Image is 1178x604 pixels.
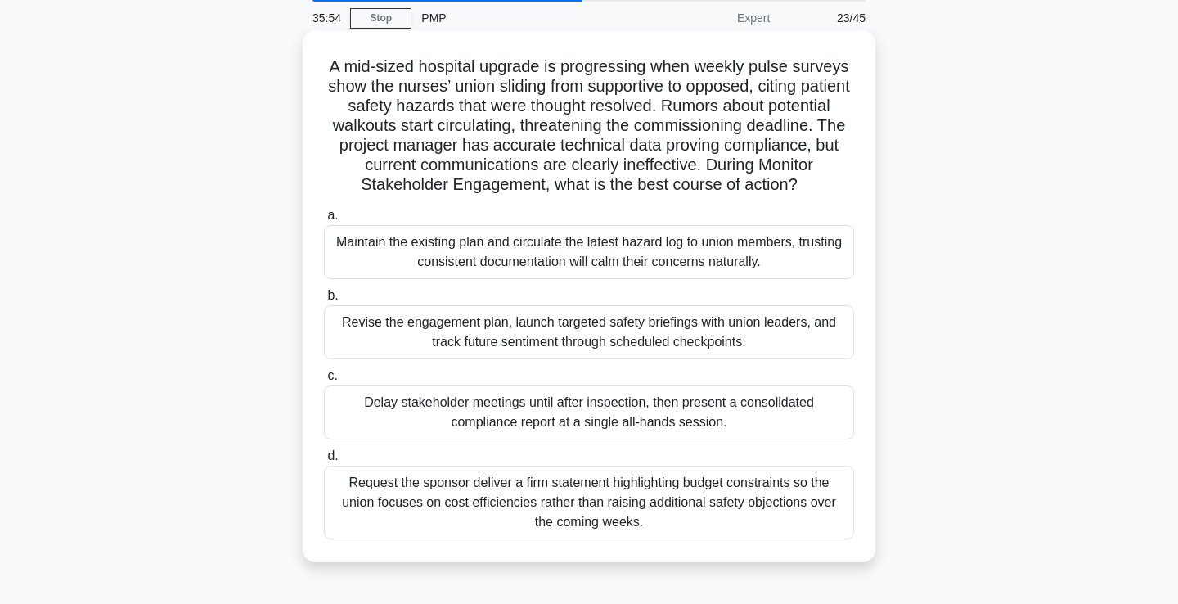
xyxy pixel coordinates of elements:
span: c. [327,368,337,382]
span: d. [327,448,338,462]
span: b. [327,288,338,302]
div: Delay stakeholder meetings until after inspection, then present a consolidated compliance report ... [324,385,854,439]
div: PMP [411,2,636,34]
h5: A mid-sized hospital upgrade is progressing when weekly pulse surveys show the nurses’ union slid... [322,56,856,196]
div: Expert [636,2,780,34]
span: a. [327,208,338,222]
div: 23/45 [780,2,875,34]
div: Request the sponsor deliver a firm statement highlighting budget constraints so the union focuses... [324,466,854,539]
a: Stop [350,8,411,29]
div: 35:54 [303,2,350,34]
div: Revise the engagement plan, launch targeted safety briefings with union leaders, and track future... [324,305,854,359]
div: Maintain the existing plan and circulate the latest hazard log to union members, trusting consist... [324,225,854,279]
